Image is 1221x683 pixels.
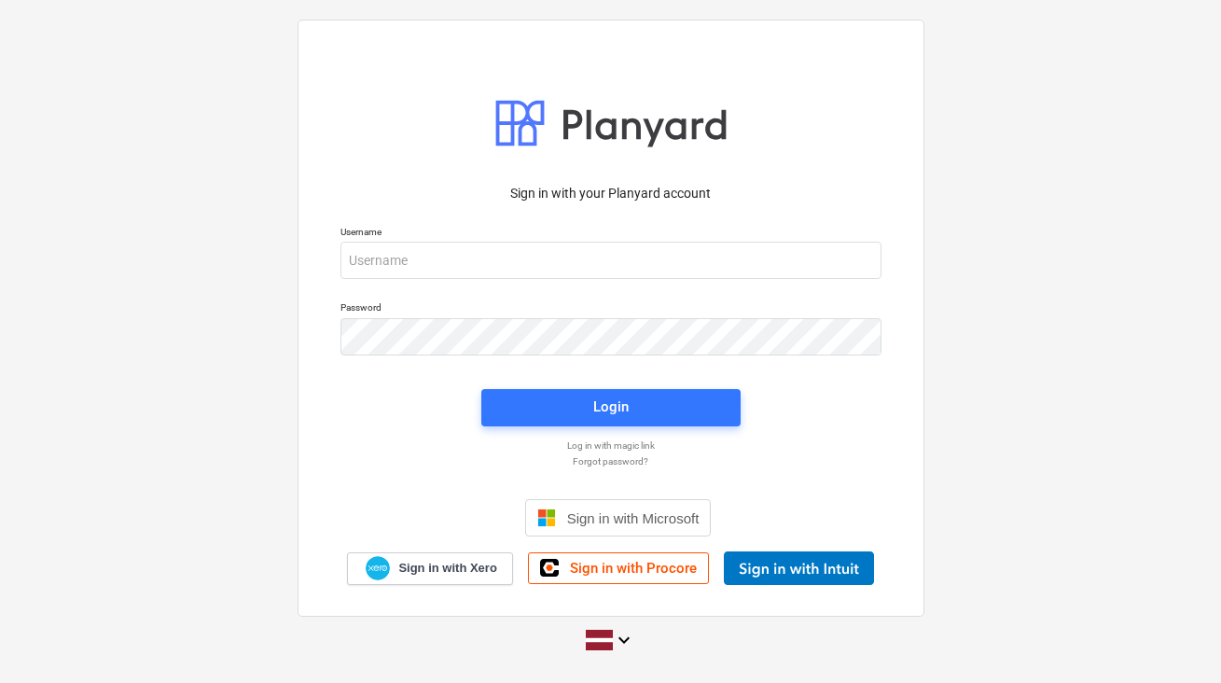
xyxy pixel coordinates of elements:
a: Sign in with Xero [347,552,513,585]
span: Sign in with Procore [570,560,697,577]
img: Xero logo [366,556,390,581]
span: Sign in with Microsoft [567,510,700,526]
a: Log in with magic link [331,439,891,452]
p: Password [340,301,881,317]
span: Sign in with Xero [398,560,496,577]
button: Login [481,389,741,426]
img: Microsoft logo [537,509,556,527]
a: Forgot password? [331,455,891,467]
i: keyboard_arrow_down [613,629,635,651]
p: Sign in with your Planyard account [340,184,881,203]
a: Sign in with Procore [528,552,709,584]
p: Username [340,226,881,242]
input: Username [340,242,881,279]
div: Login [593,395,629,419]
